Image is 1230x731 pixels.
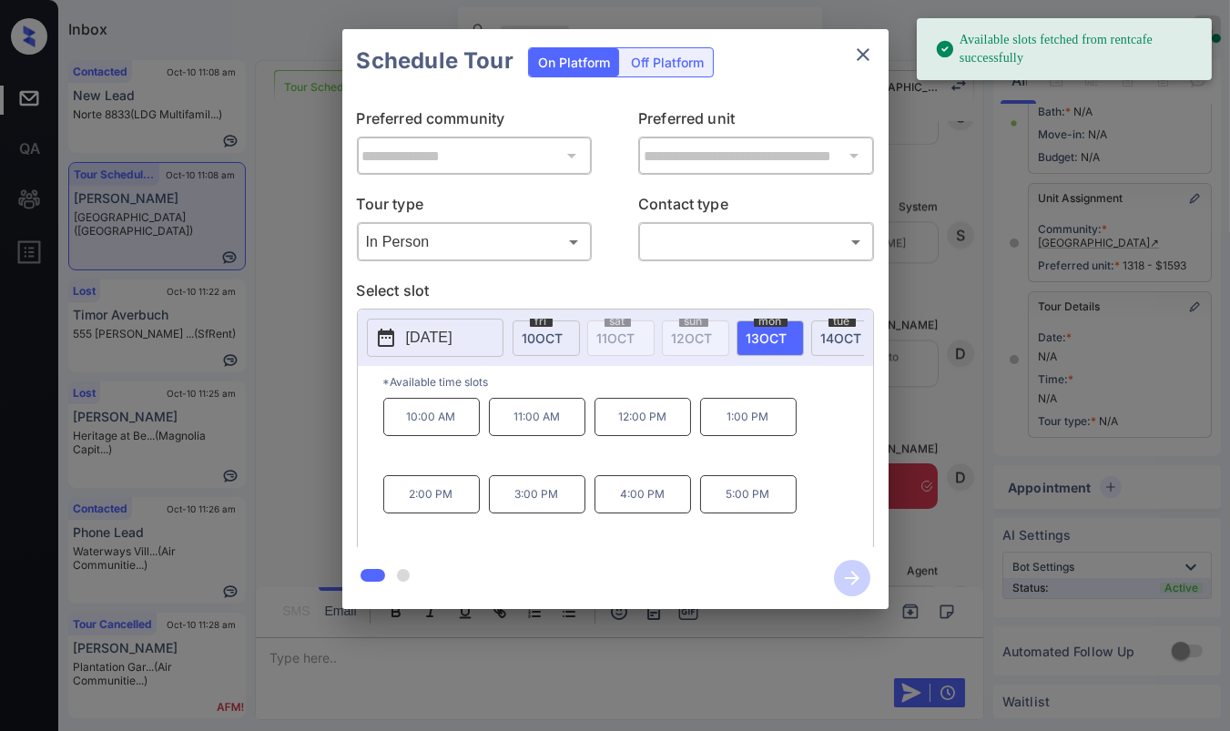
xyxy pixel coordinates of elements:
[383,398,480,436] p: 10:00 AM
[530,316,553,327] span: fri
[383,366,873,398] p: *Available time slots
[700,475,797,513] p: 5:00 PM
[342,29,528,93] h2: Schedule Tour
[845,36,881,73] button: close
[638,193,874,222] p: Contact type
[523,330,564,346] span: 10 OCT
[821,330,862,346] span: 14 OCT
[357,279,874,309] p: Select slot
[357,107,593,137] p: Preferred community
[406,327,452,349] p: [DATE]
[595,475,691,513] p: 4:00 PM
[489,475,585,513] p: 3:00 PM
[383,475,480,513] p: 2:00 PM
[737,320,804,356] div: date-select
[489,398,585,436] p: 11:00 AM
[754,316,788,327] span: mon
[935,24,1197,75] div: Available slots fetched from rentcafe successfully
[622,48,713,76] div: Off Platform
[513,320,580,356] div: date-select
[529,48,619,76] div: On Platform
[595,398,691,436] p: 12:00 PM
[811,320,879,356] div: date-select
[828,316,856,327] span: tue
[357,193,593,222] p: Tour type
[638,107,874,137] p: Preferred unit
[747,330,788,346] span: 13 OCT
[367,319,503,357] button: [DATE]
[700,398,797,436] p: 1:00 PM
[361,227,588,257] div: In Person
[823,554,881,602] button: btn-next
